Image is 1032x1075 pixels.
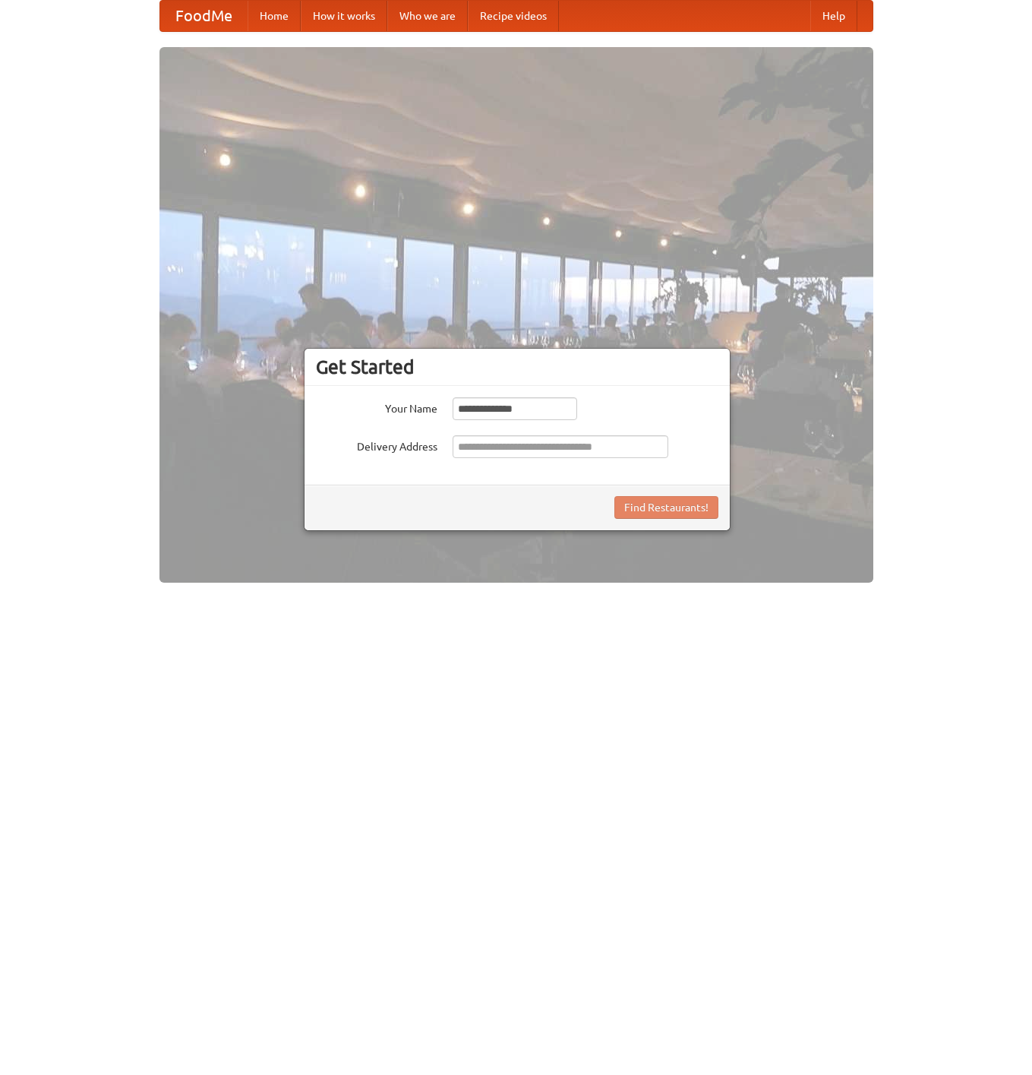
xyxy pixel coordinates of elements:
[248,1,301,31] a: Home
[301,1,387,31] a: How it works
[160,1,248,31] a: FoodMe
[316,397,437,416] label: Your Name
[387,1,468,31] a: Who we are
[316,356,718,378] h3: Get Started
[614,496,718,519] button: Find Restaurants!
[468,1,559,31] a: Recipe videos
[810,1,857,31] a: Help
[316,435,437,454] label: Delivery Address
